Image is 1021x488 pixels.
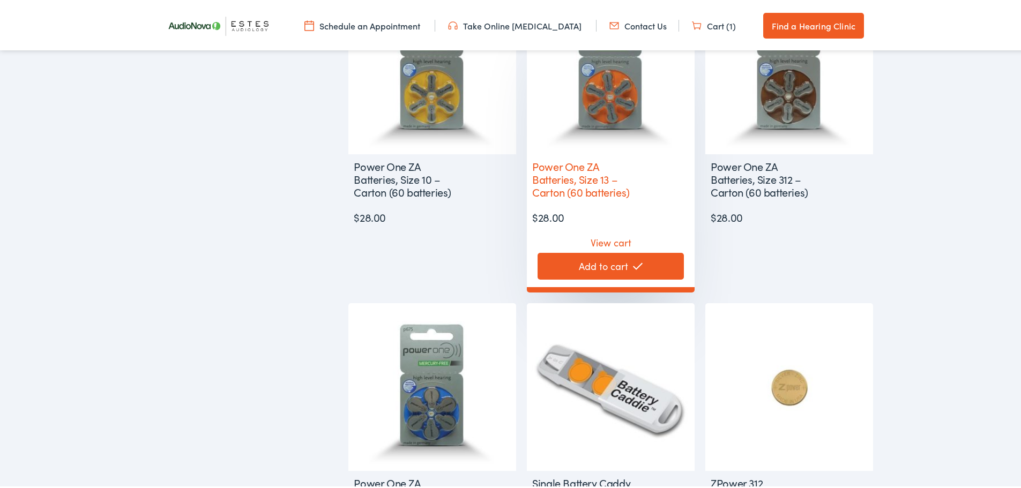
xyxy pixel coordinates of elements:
[532,207,564,222] bdi: 28.00
[532,207,538,222] span: $
[354,207,386,222] bdi: 28.00
[609,18,667,29] a: Contact Us
[448,18,582,29] a: Take Online [MEDICAL_DATA]
[354,207,360,222] span: $
[692,18,736,29] a: Cart (1)
[304,18,420,29] a: Schedule an Appointment
[609,18,619,29] img: utility icon
[705,152,819,201] h2: Power One ZA Batteries, Size 312 – Carton (60 batteries)
[591,228,631,247] a: View cart
[348,152,463,201] h2: Power One ZA Batteries, Size 10 – Carton (60 batteries)
[763,11,864,36] a: Find a Hearing Clinic
[448,18,458,29] img: utility icon
[711,207,743,222] bdi: 28.00
[527,152,641,201] h2: Power One ZA Batteries, Size 13 – Carton (60 batteries)
[711,207,717,222] span: $
[304,18,314,29] img: utility icon
[538,251,684,277] a: Add to cart: “Power One ZA Batteries, Size 13 - Carton (60 batteries)”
